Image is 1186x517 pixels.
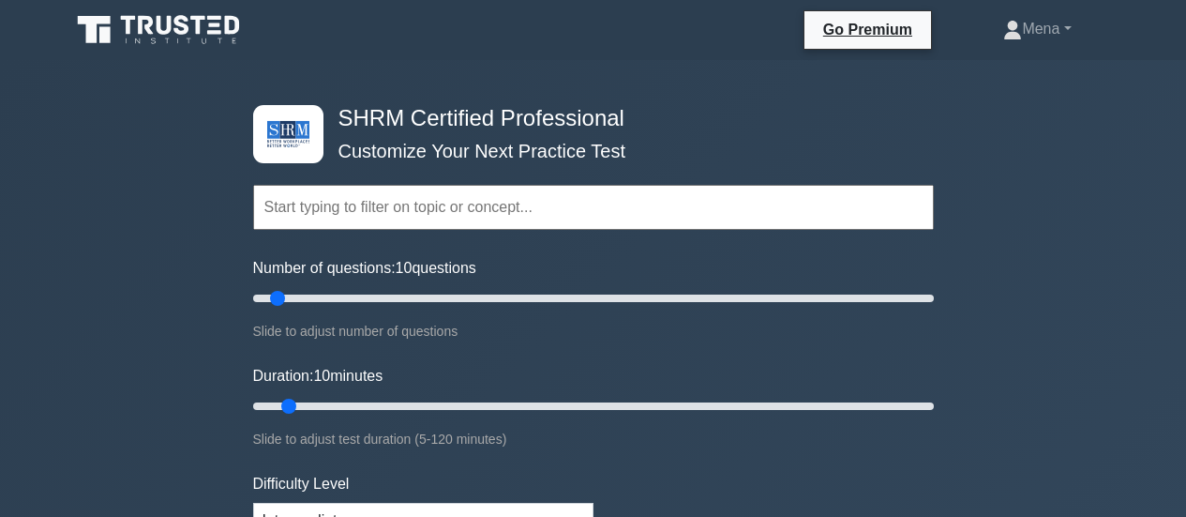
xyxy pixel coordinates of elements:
a: Go Premium [812,18,923,41]
label: Duration: minutes [253,365,383,388]
div: Slide to adjust number of questions [253,320,934,342]
span: 10 [396,260,413,276]
span: 10 [313,368,330,384]
input: Start typing to filter on topic or concept... [253,185,934,230]
div: Slide to adjust test duration (5-120 minutes) [253,428,934,450]
label: Number of questions: questions [253,257,476,280]
h4: SHRM Certified Professional [331,105,842,132]
label: Difficulty Level [253,473,350,495]
a: Mena [958,10,1116,48]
